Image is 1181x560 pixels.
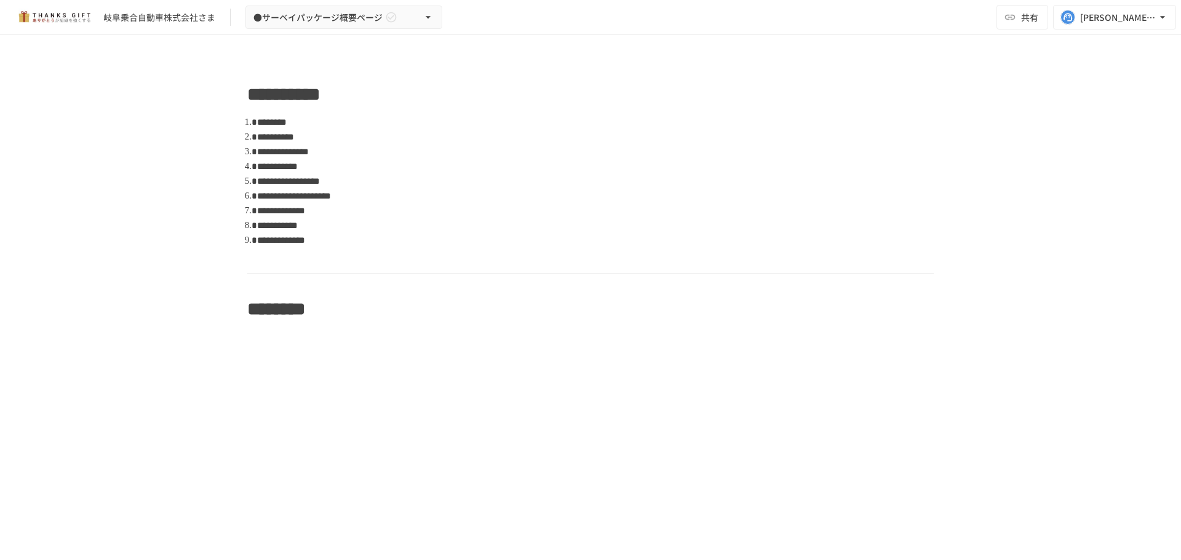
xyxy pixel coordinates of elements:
button: [PERSON_NAME][EMAIL_ADDRESS][DOMAIN_NAME] [1053,5,1176,30]
span: 共有 [1021,10,1038,24]
button: 共有 [996,5,1048,30]
button: ●サーベイパッケージ概要ページ [245,6,442,30]
div: [PERSON_NAME][EMAIL_ADDRESS][DOMAIN_NAME] [1080,10,1156,25]
span: ●サーベイパッケージ概要ページ [253,10,383,25]
div: 岐阜乗合自動車株式会社さま [103,11,215,24]
img: mMP1OxWUAhQbsRWCurg7vIHe5HqDpP7qZo7fRoNLXQh [15,7,93,27]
